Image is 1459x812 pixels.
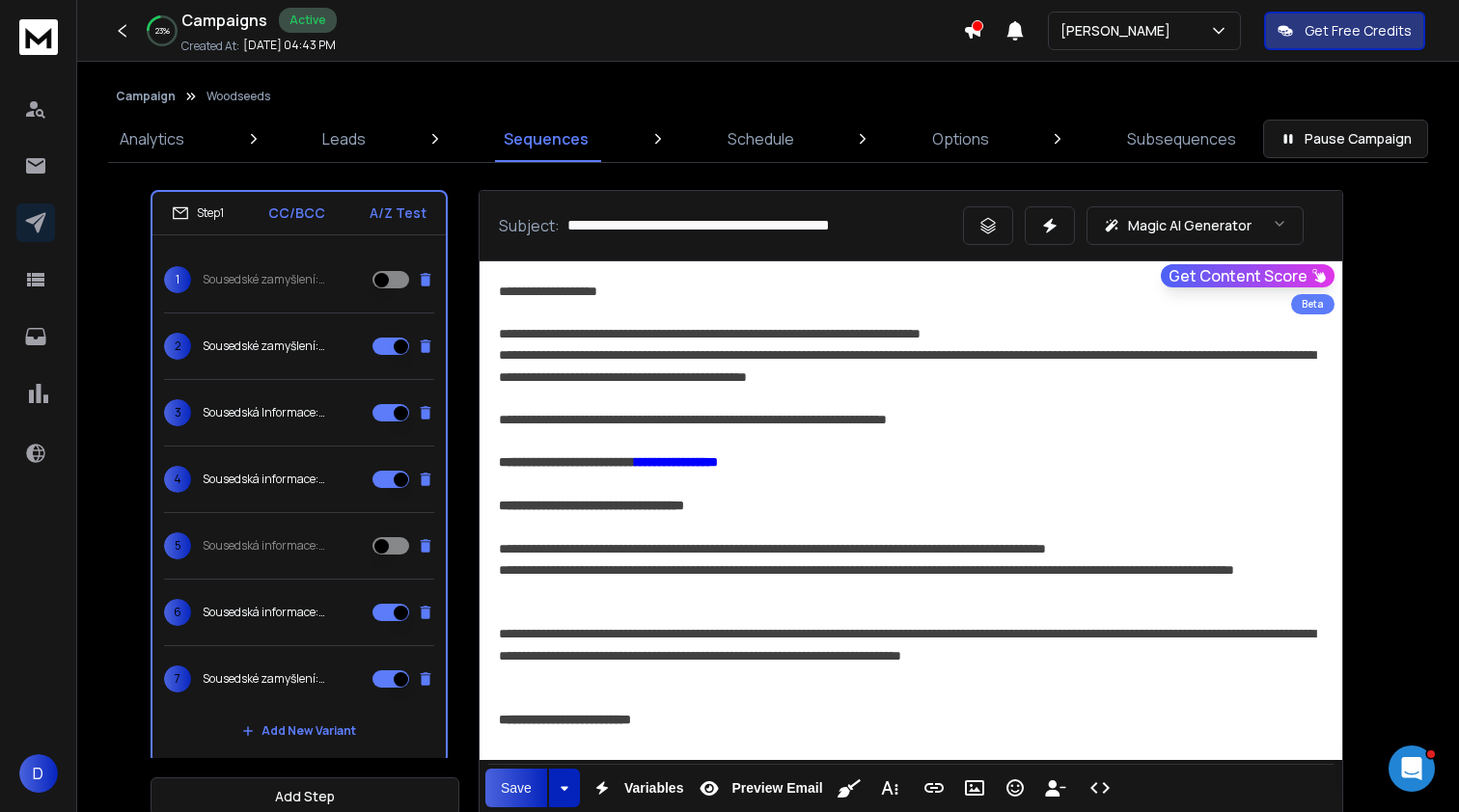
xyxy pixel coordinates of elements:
span: 2 [164,333,191,360]
button: Get Free Credits [1264,12,1425,50]
button: Campaign [116,89,176,104]
div: Step 1 [172,204,224,222]
span: 1 [164,266,191,293]
img: logo [19,19,58,55]
p: [DATE] 04:43 PM [243,38,336,53]
span: 3 [164,399,191,426]
p: Sequences [504,127,589,150]
button: Add New Variant [227,712,372,750]
button: D [19,754,58,793]
button: Preview Email [691,769,826,807]
p: Subject: [499,214,560,237]
li: Step1CC/BCCA/Z Test1Sousedské zamyšlení: Co nám roste před očima?2Sousedské zamyšlení: České dřev... [151,190,448,764]
p: Sousedská informace: Dřevostavby na vzestupu [203,472,326,487]
p: Get Free Credits [1305,21,1412,41]
div: Beta [1291,294,1335,314]
button: Get Content Score [1161,264,1335,287]
p: CC/BCC [268,203,325,223]
button: Variables [584,769,688,807]
h1: Campaigns [181,9,267,32]
p: Options [932,127,989,150]
span: Variables [620,780,688,797]
p: 23 % [155,25,170,37]
p: Sousedské zamyšlení: Co nám roste před očima? [203,272,326,287]
p: Woodseeds [206,89,270,104]
div: Active [279,8,337,33]
button: Clean HTML [831,769,867,807]
p: Magic AI Generator [1128,216,1252,235]
a: Sequences [492,116,600,162]
a: Subsequences [1115,116,1248,162]
iframe: Intercom live chat [1389,745,1435,792]
span: 6 [164,599,191,626]
p: Subsequences [1127,127,1236,150]
a: Analytics [108,116,196,162]
span: 4 [164,466,191,493]
p: A/Z Test [370,203,427,223]
button: Code View [1082,769,1118,807]
p: Schedule [728,127,794,150]
a: Schedule [716,116,806,162]
p: [PERSON_NAME] [1060,21,1178,41]
p: Sousedská informace: Les pohlcuje uhlík i vydělává [203,538,326,554]
button: Insert Image (⌘P) [956,769,993,807]
span: 5 [164,532,191,559]
a: Leads [311,116,377,162]
p: Created At: [181,39,239,54]
button: Insert Unsubscribe Link [1037,769,1074,807]
button: More Text [871,769,908,807]
button: Save [485,769,547,807]
a: Options [921,116,1001,162]
button: Insert Link (⌘K) [916,769,952,807]
button: Emoticons [997,769,1033,807]
span: Preview Email [728,780,826,797]
p: Sousedská Informace: Roste nejen v lese, ale i na hodnotě [203,405,326,420]
p: Leads [322,127,366,150]
button: Pause Campaign [1263,120,1428,158]
span: 7 [164,665,191,692]
p: Sousedské zamyšlení: Co nám roste před očima? [203,671,326,687]
p: Sousedská informace: Les pohlcuje uhlík i vydělává [203,605,326,620]
button: Magic AI Generator [1087,206,1304,245]
p: Sousedské zamyšlení: České dřevo v [GEOGRAPHIC_DATA] [203,338,326,354]
p: Analytics [120,127,184,150]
